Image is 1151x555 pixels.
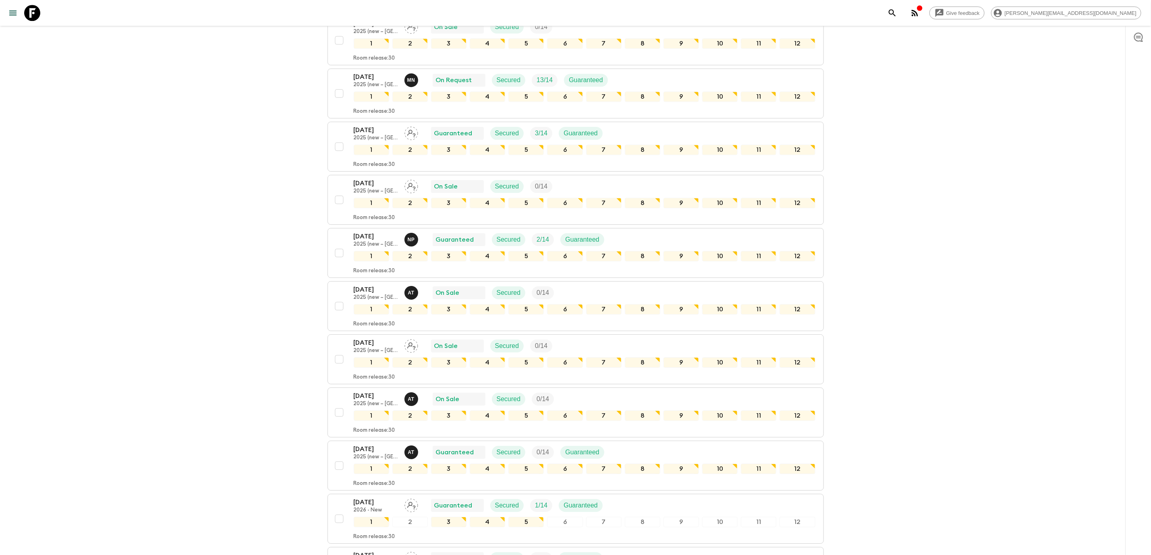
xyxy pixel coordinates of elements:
[354,534,395,540] p: Room release: 30
[537,288,549,298] p: 0 / 14
[625,464,660,474] div: 8
[741,517,776,527] div: 11
[408,396,414,402] p: A T
[664,198,699,208] div: 9
[929,6,985,19] a: Give feedback
[354,55,395,62] p: Room release: 30
[354,241,398,248] p: 2025 (new – [GEOGRAPHIC_DATA])
[564,501,598,510] p: Guaranteed
[780,145,815,155] div: 12
[354,135,398,141] p: 2025 (new – [GEOGRAPHIC_DATA])
[354,294,398,301] p: 2025 (new – [GEOGRAPHIC_DATA])
[392,198,428,208] div: 2
[404,235,420,242] span: Naoko Pogede
[780,304,815,315] div: 12
[470,198,505,208] div: 4
[354,321,395,327] p: Room release: 30
[586,357,622,368] div: 7
[354,232,398,241] p: [DATE]
[884,5,900,21] button: search adventures
[508,38,544,49] div: 5
[780,464,815,474] div: 12
[497,235,521,244] p: Secured
[625,91,660,102] div: 8
[780,357,815,368] div: 12
[470,38,505,49] div: 4
[780,91,815,102] div: 12
[942,10,984,16] span: Give feedback
[586,91,622,102] div: 7
[547,410,583,421] div: 6
[495,182,519,191] p: Secured
[537,447,549,457] p: 0 / 14
[741,251,776,261] div: 11
[702,517,738,527] div: 10
[508,304,544,315] div: 5
[495,341,519,351] p: Secured
[625,38,660,49] div: 8
[547,91,583,102] div: 6
[354,72,398,82] p: [DATE]
[354,304,389,315] div: 1
[586,145,622,155] div: 7
[328,15,824,65] button: [DATE]2025 (new – [GEOGRAPHIC_DATA])Assign pack leaderOn SaleSecuredTrip Fill123456789101112Room ...
[490,180,524,193] div: Secured
[354,198,389,208] div: 1
[354,444,398,454] p: [DATE]
[354,285,398,294] p: [DATE]
[497,288,521,298] p: Secured
[508,198,544,208] div: 5
[328,494,824,544] button: [DATE]2026 - NewAssign pack leaderGuaranteedSecuredTrip FillGuaranteed123456789101112Room release:30
[547,145,583,155] div: 6
[741,145,776,155] div: 11
[404,392,420,406] button: AT
[702,357,738,368] div: 10
[354,507,398,514] p: 2026 - New
[741,198,776,208] div: 11
[586,517,622,527] div: 7
[490,499,524,512] div: Secured
[434,182,458,191] p: On Sale
[392,251,428,261] div: 2
[470,410,505,421] div: 4
[664,410,699,421] div: 9
[537,75,553,85] p: 13 / 14
[1000,10,1141,16] span: [PERSON_NAME][EMAIL_ADDRESS][DOMAIN_NAME]
[508,91,544,102] div: 5
[354,108,395,115] p: Room release: 30
[354,464,389,474] div: 1
[431,145,467,155] div: 3
[530,127,552,140] div: Trip Fill
[497,447,521,457] p: Secured
[492,233,526,246] div: Secured
[354,29,398,35] p: 2025 (new – [GEOGRAPHIC_DATA])
[702,91,738,102] div: 10
[431,198,467,208] div: 3
[434,501,473,510] p: Guaranteed
[490,21,524,33] div: Secured
[530,340,552,352] div: Trip Fill
[404,182,418,188] span: Assign pack leader
[354,215,395,221] p: Room release: 30
[392,357,428,368] div: 2
[392,38,428,49] div: 2
[354,338,398,348] p: [DATE]
[354,427,395,434] p: Room release: 30
[392,91,428,102] div: 2
[328,68,824,118] button: [DATE]2025 (new – [GEOGRAPHIC_DATA])Maho NagaredaOn RequestSecuredTrip FillGuaranteed123456789101...
[741,38,776,49] div: 11
[492,446,526,459] div: Secured
[664,251,699,261] div: 9
[404,501,418,507] span: Assign pack leader
[431,357,467,368] div: 3
[404,342,418,348] span: Assign pack leader
[470,304,505,315] div: 4
[436,394,460,404] p: On Sale
[508,464,544,474] div: 5
[569,75,603,85] p: Guaranteed
[497,75,521,85] p: Secured
[741,91,776,102] div: 11
[741,304,776,315] div: 11
[564,128,598,138] p: Guaranteed
[354,125,398,135] p: [DATE]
